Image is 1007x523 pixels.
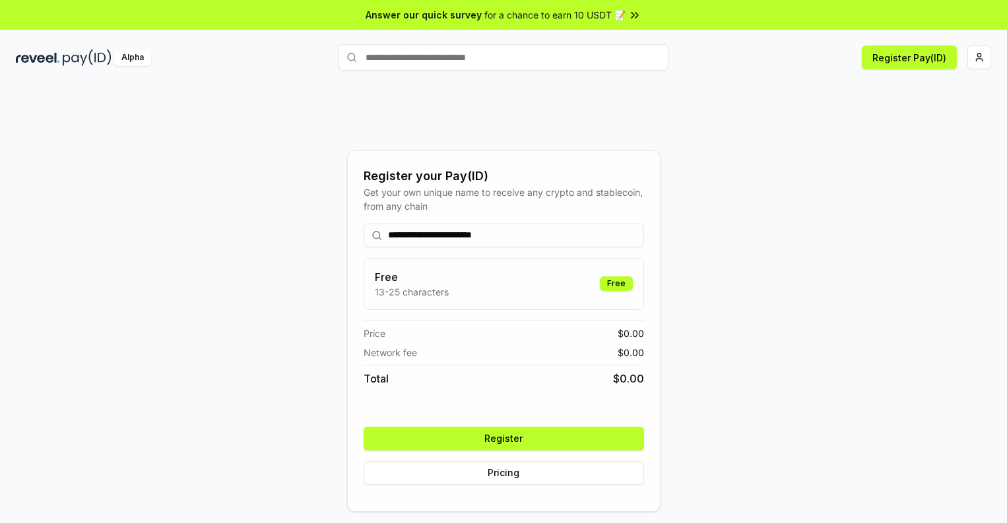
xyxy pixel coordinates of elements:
[375,285,449,299] p: 13-25 characters
[618,326,644,340] span: $ 0.00
[16,49,60,66] img: reveel_dark
[63,49,112,66] img: pay_id
[364,167,644,185] div: Register your Pay(ID)
[613,371,644,386] span: $ 0.00
[364,461,644,485] button: Pricing
[600,276,633,291] div: Free
[364,185,644,213] div: Get your own unique name to receive any crypto and stablecoin, from any chain
[114,49,151,66] div: Alpha
[618,346,644,359] span: $ 0.00
[364,326,385,340] span: Price
[364,346,417,359] span: Network fee
[862,46,957,69] button: Register Pay(ID)
[366,8,482,22] span: Answer our quick survey
[375,269,449,285] h3: Free
[484,8,626,22] span: for a chance to earn 10 USDT 📝
[364,371,389,386] span: Total
[364,427,644,450] button: Register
